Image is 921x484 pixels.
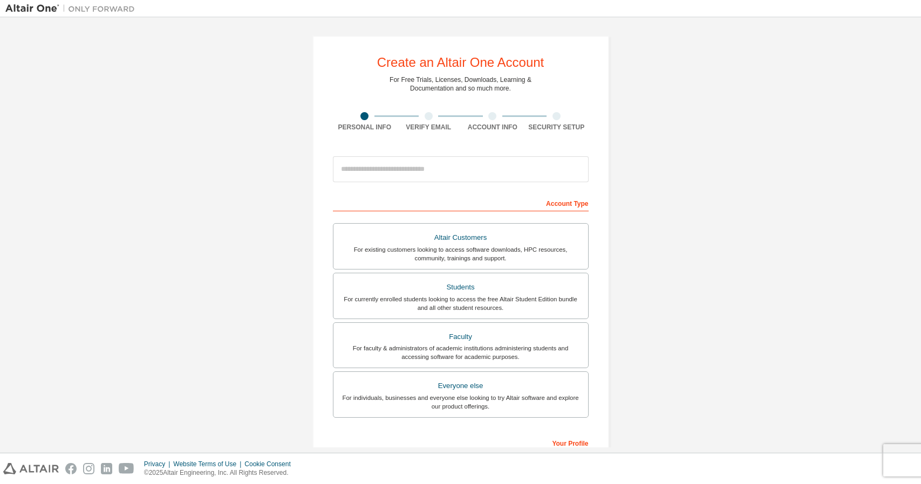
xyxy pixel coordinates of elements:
[340,280,582,295] div: Students
[333,123,397,132] div: Personal Info
[3,463,59,474] img: altair_logo.svg
[340,329,582,344] div: Faculty
[173,460,244,468] div: Website Terms of Use
[65,463,77,474] img: facebook.svg
[119,463,134,474] img: youtube.svg
[244,460,297,468] div: Cookie Consent
[333,194,589,211] div: Account Type
[397,123,461,132] div: Verify Email
[5,3,140,14] img: Altair One
[340,378,582,393] div: Everyone else
[340,344,582,361] div: For faculty & administrators of academic institutions administering students and accessing softwa...
[144,468,297,478] p: © 2025 Altair Engineering, Inc. All Rights Reserved.
[340,295,582,312] div: For currently enrolled students looking to access the free Altair Student Edition bundle and all ...
[101,463,112,474] img: linkedin.svg
[390,75,531,93] div: For Free Trials, Licenses, Downloads, Learning & Documentation and so much more.
[333,434,589,451] div: Your Profile
[340,393,582,411] div: For individuals, businesses and everyone else looking to try Altair software and explore our prod...
[340,230,582,245] div: Altair Customers
[377,56,544,69] div: Create an Altair One Account
[340,245,582,262] div: For existing customers looking to access software downloads, HPC resources, community, trainings ...
[144,460,173,468] div: Privacy
[83,463,94,474] img: instagram.svg
[524,123,589,132] div: Security Setup
[461,123,525,132] div: Account Info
